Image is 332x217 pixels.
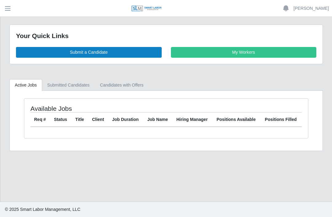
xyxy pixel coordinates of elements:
[10,79,42,91] a: Active Jobs
[213,112,261,127] th: Positions Available
[294,5,329,12] a: [PERSON_NAME]
[109,112,144,127] th: Job Duration
[88,112,108,127] th: Client
[5,207,80,212] span: © 2025 Smart Labor Management, LLC
[30,105,138,112] h4: Available Jobs
[16,31,316,41] div: Your Quick Links
[72,112,89,127] th: Title
[95,79,148,91] a: Candidates with Offers
[261,112,302,127] th: Positions Filled
[30,112,50,127] th: Req #
[144,112,172,127] th: Job Name
[42,79,95,91] a: Submitted Candidates
[16,47,162,58] a: Submit a Candidate
[171,47,317,58] a: My Workers
[50,112,72,127] th: Status
[131,5,162,12] img: SLM Logo
[173,112,213,127] th: Hiring Manager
